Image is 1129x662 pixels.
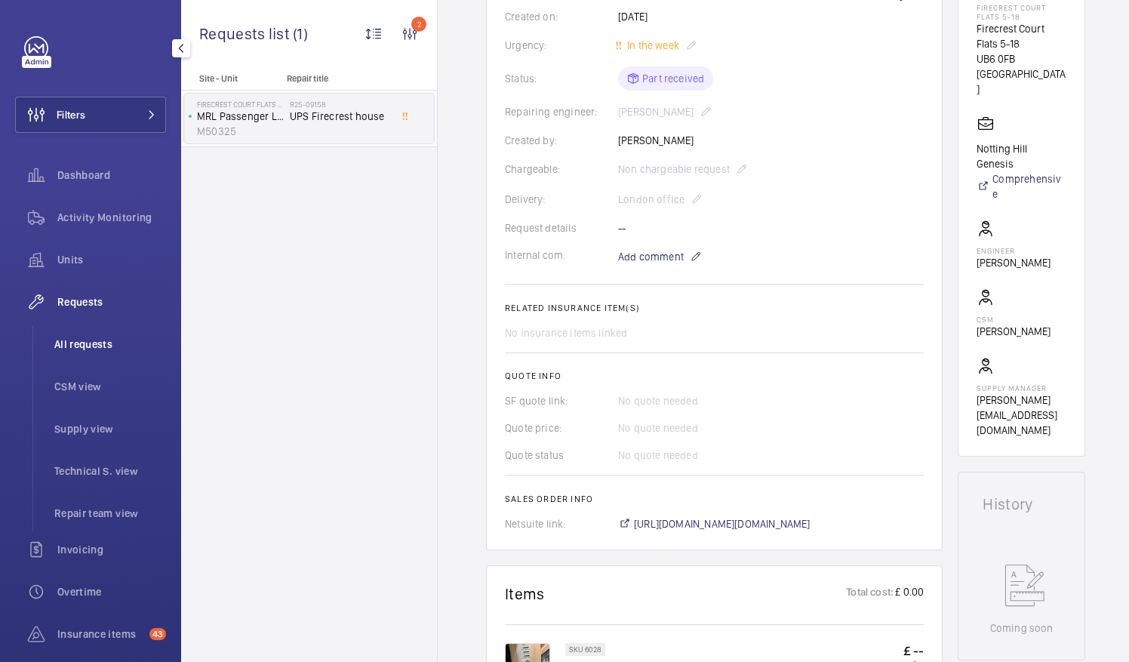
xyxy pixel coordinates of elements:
[54,337,166,352] span: All requests
[57,627,143,642] span: Insurance items
[199,24,293,43] span: Requests list
[181,73,281,84] p: Site - Unit
[569,647,601,652] p: SKU 6028
[505,494,924,504] h2: Sales order info
[57,252,166,267] span: Units
[618,249,684,264] span: Add comment
[977,324,1051,339] p: [PERSON_NAME]
[54,463,166,479] span: Technical S. view
[57,107,85,122] span: Filters
[977,3,1066,21] p: Firecrest Court Flats 5-18
[505,584,545,603] h1: Items
[990,620,1054,636] p: Coming soon
[977,393,1066,438] p: [PERSON_NAME][EMAIL_ADDRESS][DOMAIN_NAME]
[977,51,1066,97] p: UB6 0FB [GEOGRAPHIC_DATA]
[15,97,166,133] button: Filters
[977,141,1066,171] p: Notting Hill Genesis
[618,516,811,531] a: [URL][DOMAIN_NAME][DOMAIN_NAME]
[57,168,166,183] span: Dashboard
[54,506,166,521] span: Repair team view
[290,100,389,109] h2: R25-09158
[634,516,811,531] span: [URL][DOMAIN_NAME][DOMAIN_NAME]
[57,210,166,225] span: Activity Monitoring
[505,303,924,313] h2: Related insurance item(s)
[287,73,386,84] p: Repair title
[983,497,1060,512] h1: History
[977,383,1066,393] p: Supply manager
[54,379,166,394] span: CSM view
[197,100,284,109] p: Firecrest Court Flats 5-18
[290,109,389,124] span: UPS Firecrest house
[57,542,166,557] span: Invoicing
[846,584,894,603] p: Total cost:
[977,21,1066,51] p: Firecrest Court Flats 5-18
[505,371,924,381] h2: Quote info
[57,584,166,599] span: Overtime
[977,246,1051,255] p: Engineer
[197,109,284,124] p: MRL Passenger Lift
[149,628,166,640] span: 43
[977,171,1066,202] a: Comprehensive
[197,124,284,139] p: M50325
[977,315,1051,324] p: CSM
[977,255,1051,270] p: [PERSON_NAME]
[903,643,924,659] p: £ --
[57,294,166,309] span: Requests
[894,584,924,603] p: £ 0.00
[54,421,166,436] span: Supply view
